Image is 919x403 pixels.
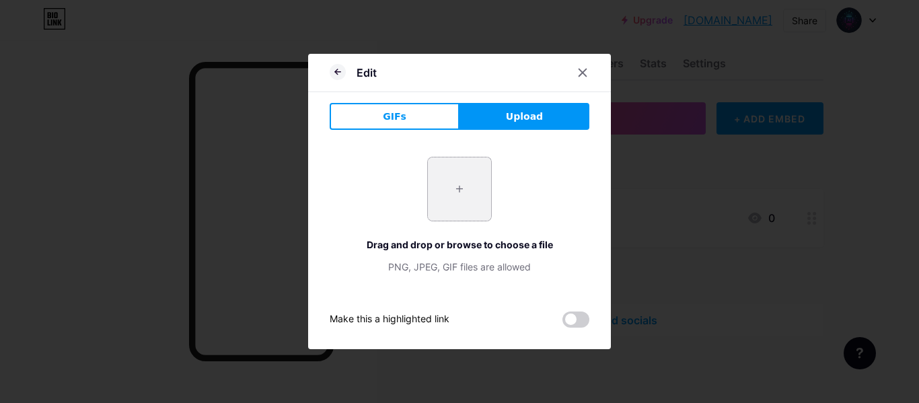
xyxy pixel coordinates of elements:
div: Make this a highlighted link [330,312,449,328]
div: PNG, JPEG, GIF files are allowed [330,260,589,274]
button: GIFs [330,103,459,130]
span: Upload [506,110,543,124]
div: Edit [357,65,377,81]
button: Upload [459,103,589,130]
div: Drag and drop or browse to choose a file [330,237,589,252]
span: GIFs [383,110,406,124]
